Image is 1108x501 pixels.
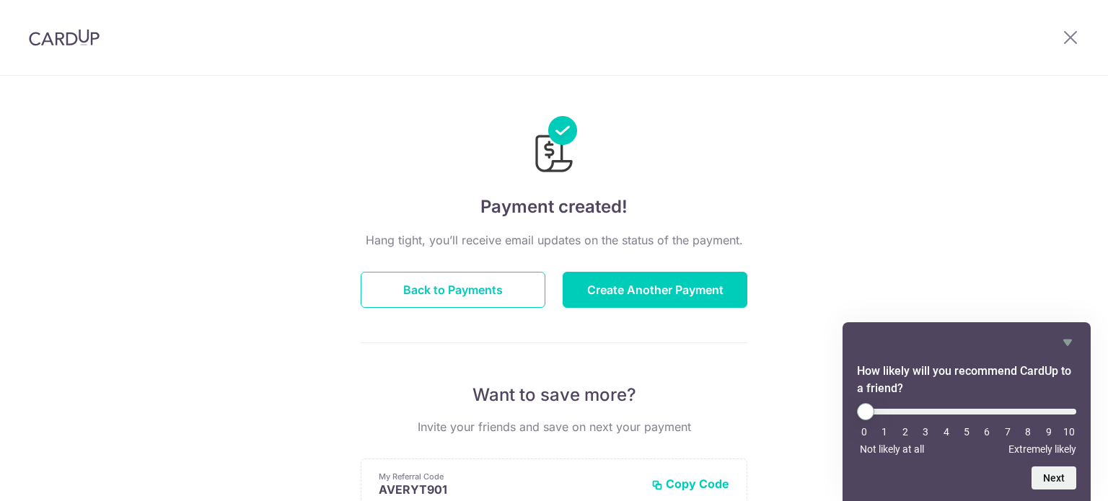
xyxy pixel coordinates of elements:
span: Extremely likely [1008,443,1076,455]
li: 1 [877,426,892,438]
li: 5 [959,426,974,438]
button: Create Another Payment [563,272,747,308]
li: 6 [980,426,994,438]
li: 8 [1021,426,1035,438]
p: Invite your friends and save on next your payment [361,418,747,435]
p: My Referral Code [379,471,640,482]
h4: Payment created! [361,194,747,220]
div: How likely will you recommend CardUp to a friend? Select an option from 0 to 10, with 0 being Not... [857,334,1076,489]
img: CardUp [29,29,100,46]
div: How likely will you recommend CardUp to a friend? Select an option from 0 to 10, with 0 being Not... [857,403,1076,455]
button: Back to Payments [361,272,545,308]
p: Want to save more? [361,383,747,407]
button: Hide survey [1059,334,1076,351]
button: Next question [1032,466,1076,489]
li: 10 [1062,426,1076,438]
li: 7 [1001,426,1015,438]
p: AVERYT901 [379,482,640,497]
button: Copy Code [651,476,729,491]
p: Hang tight, you’ll receive email updates on the status of the payment. [361,231,747,249]
li: 0 [857,426,871,438]
li: 3 [918,426,933,438]
span: Not likely at all [860,443,924,455]
li: 2 [898,426,913,438]
img: Payments [531,116,577,177]
h2: How likely will you recommend CardUp to a friend? Select an option from 0 to 10, with 0 being Not... [857,363,1076,397]
li: 4 [939,426,954,438]
li: 9 [1042,426,1056,438]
